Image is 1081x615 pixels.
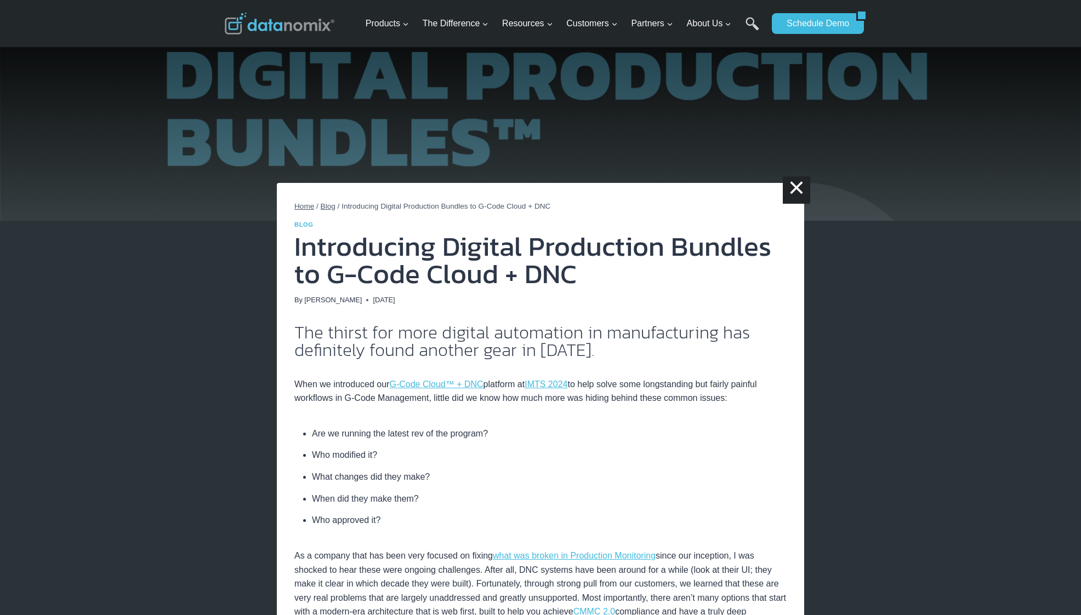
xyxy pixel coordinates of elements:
a: Schedule Demo [772,13,856,34]
img: Datanomix [225,13,334,35]
span: / [316,202,318,210]
span: Customers [566,16,617,31]
span: / [338,202,340,210]
span: Introducing Digital Production Bundles to G-Code Cloud + DNC [342,202,550,210]
p: When we introduced our platform at to help solve some longstanding but fairly painful workflows i... [294,377,787,405]
span: Partners [631,16,673,31]
span: The Difference [423,16,489,31]
nav: Breadcrumbs [294,200,787,212]
a: IMTS 2024 [525,380,567,389]
a: [PERSON_NAME] [304,296,362,304]
li: Who modified it? [312,444,787,466]
a: × [783,176,810,204]
a: Home [294,202,314,210]
time: [DATE] [373,295,395,306]
nav: Primary Navigation [361,6,767,42]
a: Blog [321,202,335,210]
span: About Us [687,16,732,31]
li: When did they make them? [312,488,787,510]
li: Who approved it? [312,509,787,531]
a: what was broken in Production Monitoring [493,551,656,560]
span: Resources [502,16,553,31]
span: Products [366,16,409,31]
h1: Introducing Digital Production Bundles to G-Code Cloud + DNC [294,233,787,288]
span: By [294,295,303,306]
a: Blog [294,221,314,228]
a: G-Code Cloud™ + DNC [389,380,483,389]
h2: The thirst for more digital automation in manufacturing has definitely found another gear in [DATE]. [294,324,787,359]
li: Are we running the latest rev of the program? [312,423,787,445]
a: Search [746,17,759,42]
li: What changes did they make? [312,466,787,488]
